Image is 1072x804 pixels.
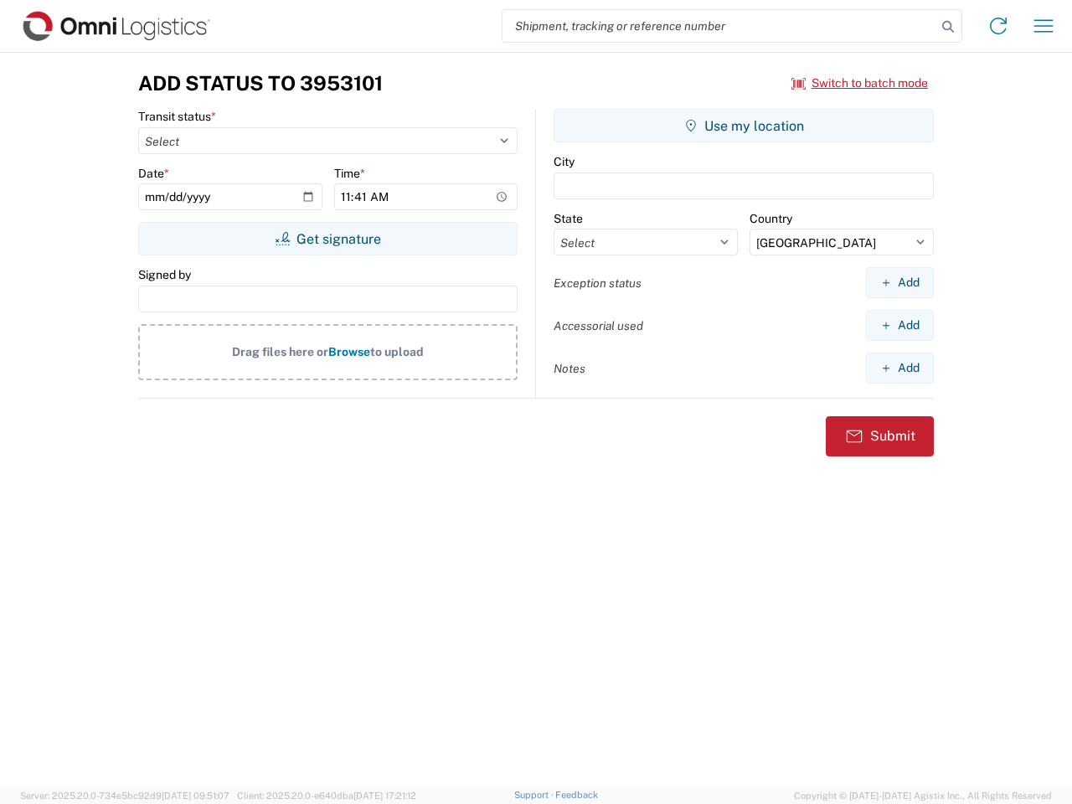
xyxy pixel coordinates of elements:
label: Country [750,211,792,226]
h3: Add Status to 3953101 [138,71,383,95]
label: State [554,211,583,226]
label: Accessorial used [554,318,643,333]
a: Feedback [555,790,598,800]
input: Shipment, tracking or reference number [502,10,936,42]
label: Time [334,166,365,181]
button: Add [866,353,934,384]
span: Drag files here or [232,345,328,358]
label: Signed by [138,267,191,282]
button: Get signature [138,222,518,255]
span: to upload [370,345,424,358]
span: [DATE] 17:21:12 [353,791,416,801]
span: Copyright © [DATE]-[DATE] Agistix Inc., All Rights Reserved [794,788,1052,803]
span: Server: 2025.20.0-734e5bc92d9 [20,791,229,801]
button: Add [866,310,934,341]
button: Add [866,267,934,298]
button: Use my location [554,109,934,142]
label: City [554,154,575,169]
span: [DATE] 09:51:07 [162,791,229,801]
button: Switch to batch mode [791,70,928,97]
span: Browse [328,345,370,358]
span: Client: 2025.20.0-e640dba [237,791,416,801]
label: Notes [554,361,585,376]
a: Support [514,790,556,800]
button: Submit [826,416,934,456]
label: Exception status [554,276,642,291]
label: Date [138,166,169,181]
label: Transit status [138,109,216,124]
